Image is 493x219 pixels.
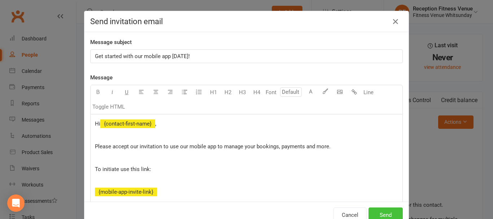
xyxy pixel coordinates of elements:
[95,166,151,172] span: To initiate use this link:
[361,85,376,100] button: Line
[206,85,221,100] button: H1
[119,85,134,100] button: U
[90,38,132,47] label: Message subject
[125,89,128,96] span: U
[95,143,331,150] span: Please accept our invitation to use our mobile app to manage your bookings, payments and more.
[155,121,156,127] span: ,
[95,121,100,127] span: Hi
[280,87,302,97] input: Default
[249,85,264,100] button: H4
[90,17,403,26] h4: Send invitation email
[390,16,401,27] button: Close
[95,53,190,60] span: Get started with our mobile app [DATE]!
[91,100,127,114] button: Toggle HTML
[235,85,249,100] button: H3
[264,85,278,100] button: Font
[90,73,113,82] label: Message
[221,85,235,100] button: H2
[304,85,318,100] button: A
[7,194,25,212] div: Open Intercom Messenger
